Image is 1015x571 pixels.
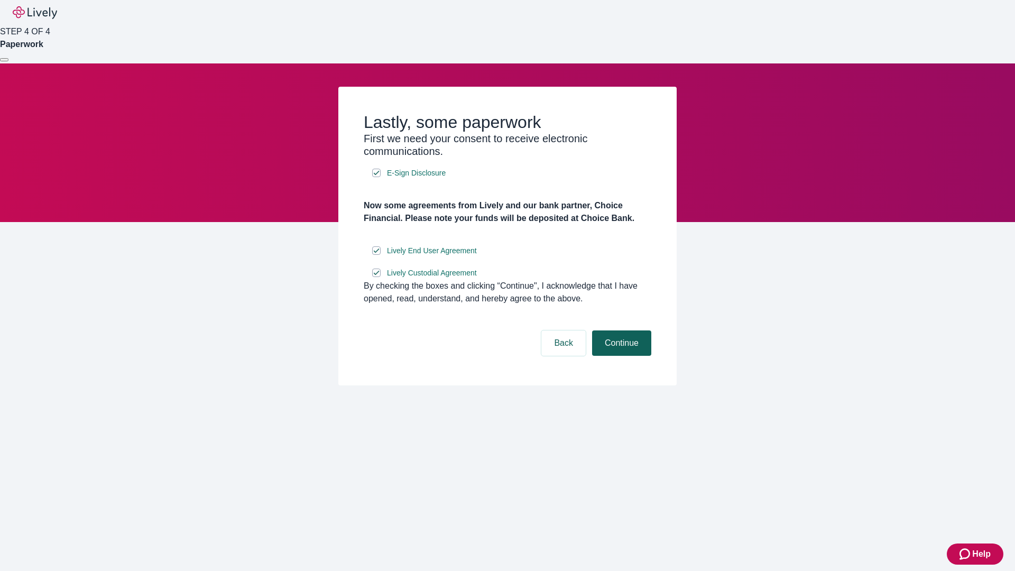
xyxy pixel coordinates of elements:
h3: First we need your consent to receive electronic communications. [364,132,651,158]
button: Zendesk support iconHelp [947,544,1003,565]
button: Continue [592,330,651,356]
div: By checking the boxes and clicking “Continue", I acknowledge that I have opened, read, understand... [364,280,651,305]
a: e-sign disclosure document [385,167,448,180]
button: Back [541,330,586,356]
svg: Zendesk support icon [959,548,972,560]
span: E-Sign Disclosure [387,168,446,179]
span: Lively End User Agreement [387,245,477,256]
img: Lively [13,6,57,19]
span: Help [972,548,991,560]
h2: Lastly, some paperwork [364,112,651,132]
a: e-sign disclosure document [385,244,479,257]
span: Lively Custodial Agreement [387,268,477,279]
h4: Now some agreements from Lively and our bank partner, Choice Financial. Please note your funds wi... [364,199,651,225]
a: e-sign disclosure document [385,266,479,280]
